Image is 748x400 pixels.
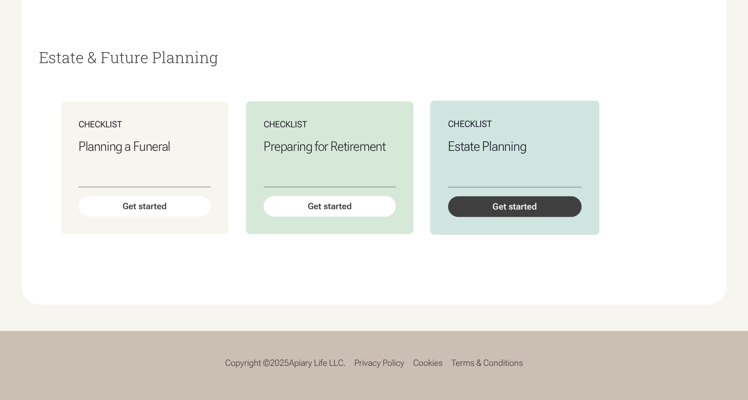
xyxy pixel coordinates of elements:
a: Privacy Policy [354,357,404,368]
h3: Planning a Funeral [79,139,211,154]
a: ChecklistEstate PlanningGet started [430,101,600,235]
div: Checklist [79,119,211,130]
a: ChecklistPlanning a FuneralGet started [61,101,228,234]
div: Copyright © Apiary Life LLC. [225,357,346,368]
a: Cookies [413,357,442,368]
div: Get started [264,196,396,217]
a: ChecklistPreparing for RetirementGet started [246,101,413,234]
h2: Estate & Future Planning [39,49,709,66]
h3: Preparing for Retirement [264,139,396,154]
div: Checklist [448,118,582,129]
div: Checklist [264,119,396,130]
h3: Estate Planning [448,138,582,154]
span: 2025 [270,358,289,368]
a: Terms & Conditions [451,357,523,368]
div: Get started [79,196,211,217]
div: Get started [448,196,582,217]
